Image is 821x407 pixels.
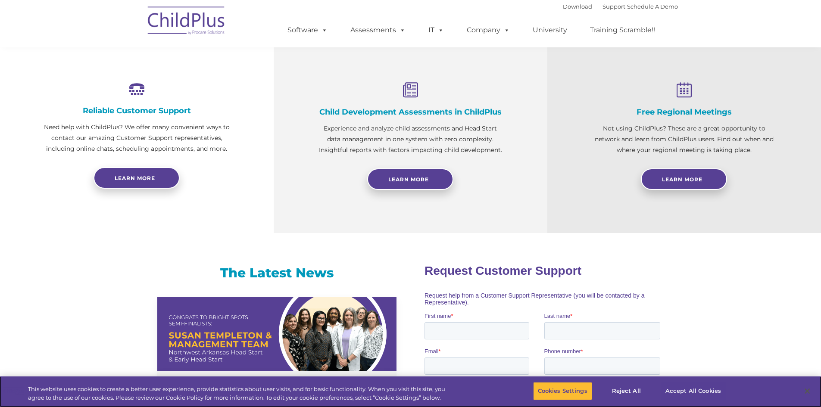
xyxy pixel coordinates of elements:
h4: Child Development Assessments in ChildPlus [317,107,504,117]
a: Assessments [342,22,414,39]
a: Support [602,3,625,10]
a: Learn more [94,167,180,189]
a: Learn More [367,168,453,190]
p: Need help with ChildPlus? We offer many convenient ways to contact our amazing Customer Support r... [43,122,231,154]
h3: The Latest News [157,264,396,282]
span: Learn more [115,175,155,181]
h4: Reliable Customer Support [43,106,231,115]
button: Accept All Cookies [661,382,726,400]
a: Software [279,22,336,39]
a: University [524,22,576,39]
font: | [563,3,678,10]
a: Company [458,22,518,39]
h4: Free Regional Meetings [590,107,778,117]
a: Schedule A Demo [627,3,678,10]
a: Training Scramble!! [581,22,664,39]
button: Cookies Settings [533,382,592,400]
img: ChildPlus by Procare Solutions [144,0,230,43]
a: Download [563,3,592,10]
p: Not using ChildPlus? These are a great opportunity to network and learn from ChildPlus users. Fin... [590,123,778,155]
button: Reject All [599,382,653,400]
span: Last name [120,57,146,63]
span: Phone number [120,92,156,99]
a: IT [420,22,453,39]
span: Learn More [662,176,702,183]
a: Learn More [641,168,727,190]
p: Experience and analyze child assessments and Head Start data management in one system with zero c... [317,123,504,155]
span: Learn More [388,176,429,183]
div: This website uses cookies to create a better user experience, provide statistics about user visit... [28,385,452,402]
button: Close [798,382,817,401]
